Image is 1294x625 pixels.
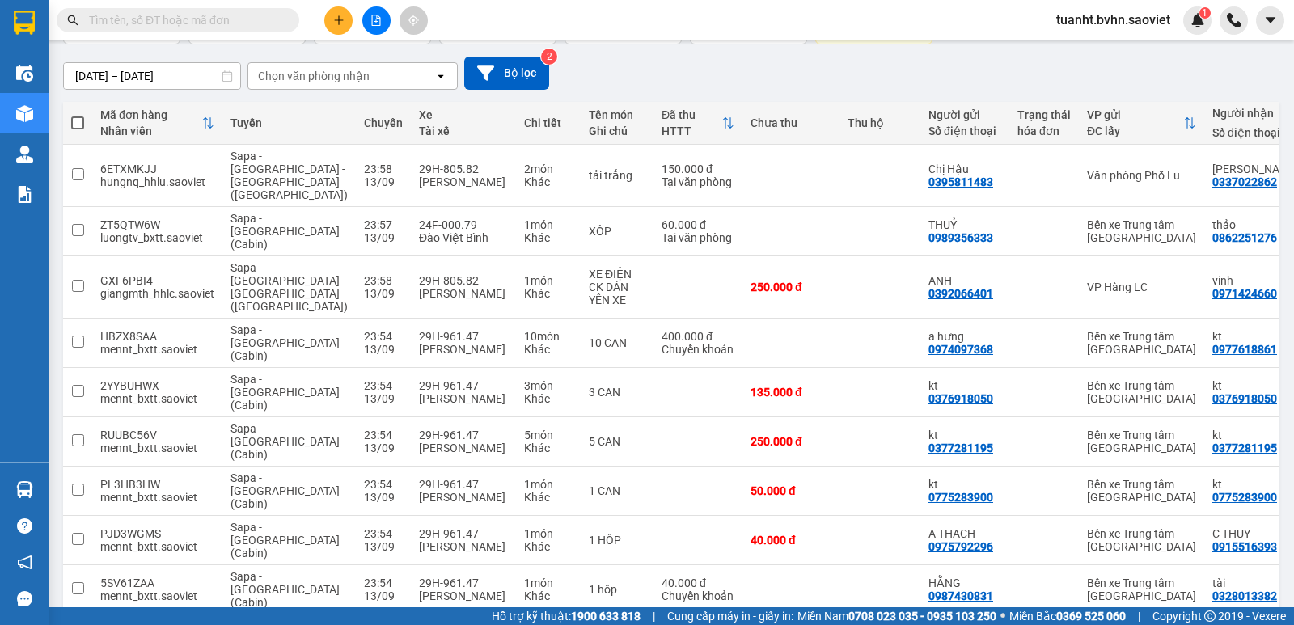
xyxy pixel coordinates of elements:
[419,125,508,137] div: Tài xế
[524,343,573,356] div: Khác
[230,373,340,412] span: Sapa - [GEOGRAPHIC_DATA] (Cabin)
[100,343,214,356] div: mennt_bxtt.saoviet
[928,287,993,300] div: 0392066401
[524,218,573,231] div: 1 món
[662,108,721,121] div: Đã thu
[100,576,214,589] div: 5SV61ZAA
[419,491,508,504] div: [PERSON_NAME]
[928,392,993,405] div: 0376918050
[364,392,403,405] div: 13/09
[1138,607,1140,625] span: |
[848,116,912,129] div: Thu hộ
[364,589,403,602] div: 13/09
[928,576,1001,589] div: HẰNG
[100,163,214,175] div: 6ETXMKJJ
[524,175,573,188] div: Khác
[230,521,340,560] span: Sapa - [GEOGRAPHIC_DATA] (Cabin)
[653,102,742,145] th: Toggle SortBy
[928,491,993,504] div: 0775283900
[797,607,996,625] span: Miền Nam
[524,441,573,454] div: Khác
[230,471,340,510] span: Sapa - [GEOGRAPHIC_DATA] (Cabin)
[1199,7,1211,19] sup: 1
[1017,108,1071,121] div: Trạng thái
[100,589,214,602] div: mennt_bxtt.saoviet
[64,63,240,89] input: Select a date range.
[364,429,403,441] div: 23:54
[662,125,721,137] div: HTTT
[16,481,33,498] img: warehouse-icon
[524,392,573,405] div: Khác
[848,610,996,623] strong: 0708 023 035 - 0935 103 250
[524,163,573,175] div: 2 món
[1087,125,1183,137] div: ĐC lấy
[751,386,831,399] div: 135.000 đ
[100,441,214,454] div: mennt_bxtt.saoviet
[928,125,1001,137] div: Số điện thoại
[524,589,573,602] div: Khác
[419,287,508,300] div: [PERSON_NAME]
[928,527,1001,540] div: A THACH
[662,330,734,343] div: 400.000 đ
[1212,441,1277,454] div: 0377281195
[667,607,793,625] span: Cung cấp máy in - giấy in:
[419,343,508,356] div: [PERSON_NAME]
[1056,610,1126,623] strong: 0369 525 060
[589,336,645,349] div: 10 CAN
[928,429,1001,441] div: kt
[324,6,353,35] button: plus
[364,379,403,392] div: 23:54
[100,491,214,504] div: mennt_bxtt.saoviet
[589,225,645,238] div: XÔP
[364,330,403,343] div: 23:54
[16,105,33,122] img: warehouse-icon
[419,330,508,343] div: 29H-961.47
[1190,13,1205,27] img: icon-new-feature
[928,343,993,356] div: 0974097368
[1087,218,1196,244] div: Bến xe Trung tâm [GEOGRAPHIC_DATA]
[364,478,403,491] div: 23:54
[400,6,428,35] button: aim
[67,15,78,26] span: search
[362,6,391,35] button: file-add
[928,218,1001,231] div: THUỶ
[364,163,403,175] div: 23:58
[364,540,403,553] div: 13/09
[100,125,201,137] div: Nhân viên
[751,534,831,547] div: 40.000 đ
[1212,343,1277,356] div: 0977618861
[589,108,645,121] div: Tên món
[928,478,1001,491] div: kt
[16,65,33,82] img: warehouse-icon
[662,589,734,602] div: Chuyển khoản
[751,484,831,497] div: 50.000 đ
[524,429,573,441] div: 5 món
[419,231,508,244] div: Đào Việt Bình
[434,70,447,82] svg: open
[928,589,993,602] div: 0987430831
[928,441,993,454] div: 0377281195
[100,218,214,231] div: ZT5QTW6W
[1087,281,1196,293] div: VP Hàng LC
[751,435,831,448] div: 250.000 đ
[589,169,645,182] div: tải trắng
[928,163,1001,175] div: Chị Hậu
[100,429,214,441] div: RUUBC56V
[662,343,734,356] div: Chuyển khoản
[419,441,508,454] div: [PERSON_NAME]
[419,576,508,589] div: 29H-961.47
[653,607,655,625] span: |
[492,607,641,625] span: Hỗ trợ kỹ thuật:
[100,274,214,287] div: GXF6PBI4
[17,555,32,570] span: notification
[100,287,214,300] div: giangmth_hhlc.saoviet
[258,68,370,84] div: Chọn văn phòng nhận
[1087,169,1196,182] div: Văn phòng Phố Lu
[364,116,403,129] div: Chuyến
[1087,478,1196,504] div: Bến xe Trung tâm [GEOGRAPHIC_DATA]
[751,116,831,129] div: Chưa thu
[662,175,734,188] div: Tại văn phòng
[589,435,645,448] div: 5 CAN
[541,49,557,65] sup: 2
[92,102,222,145] th: Toggle SortBy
